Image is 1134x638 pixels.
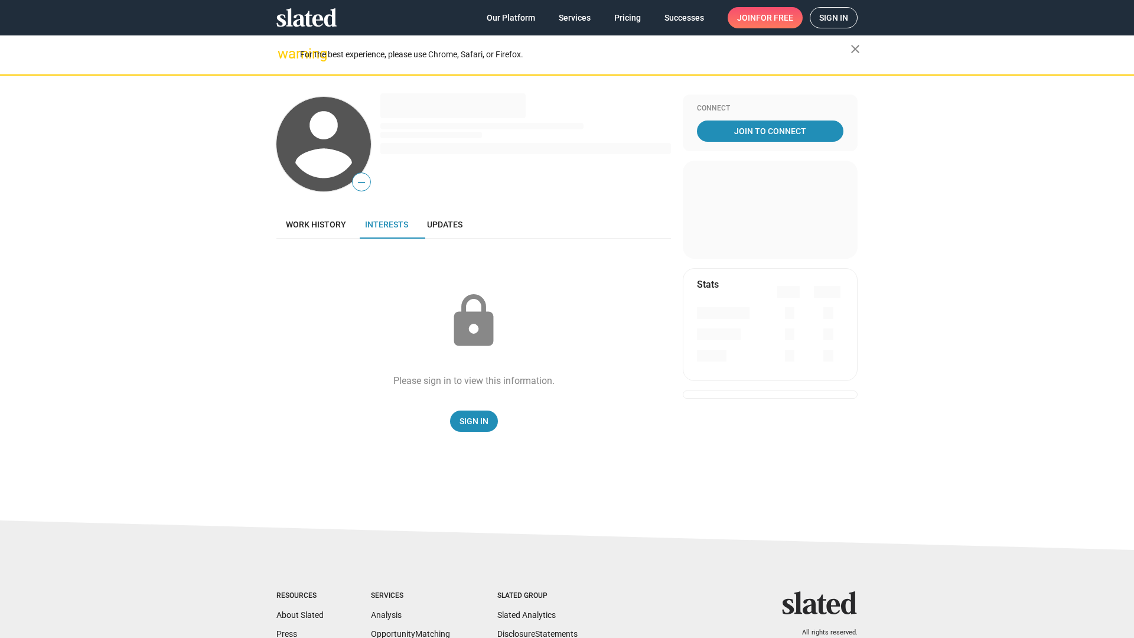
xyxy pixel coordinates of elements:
[444,292,503,351] mat-icon: lock
[549,7,600,28] a: Services
[614,7,641,28] span: Pricing
[460,411,488,432] span: Sign In
[477,7,545,28] a: Our Platform
[497,591,578,601] div: Slated Group
[697,121,843,142] a: Join To Connect
[697,278,719,291] mat-card-title: Stats
[559,7,591,28] span: Services
[737,7,793,28] span: Join
[427,220,462,229] span: Updates
[356,210,418,239] a: Interests
[276,591,324,601] div: Resources
[365,220,408,229] span: Interests
[276,210,356,239] a: Work history
[728,7,803,28] a: Joinfor free
[756,7,793,28] span: for free
[487,7,535,28] span: Our Platform
[393,375,555,387] div: Please sign in to view this information.
[286,220,346,229] span: Work history
[353,175,370,190] span: —
[664,7,704,28] span: Successes
[300,47,850,63] div: For the best experience, please use Chrome, Safari, or Firefox.
[605,7,650,28] a: Pricing
[276,610,324,620] a: About Slated
[655,7,713,28] a: Successes
[699,121,841,142] span: Join To Connect
[450,411,498,432] a: Sign In
[497,610,556,620] a: Slated Analytics
[418,210,472,239] a: Updates
[819,8,848,28] span: Sign in
[848,42,862,56] mat-icon: close
[371,610,402,620] a: Analysis
[371,591,450,601] div: Services
[810,7,858,28] a: Sign in
[278,47,292,61] mat-icon: warning
[697,104,843,113] div: Connect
